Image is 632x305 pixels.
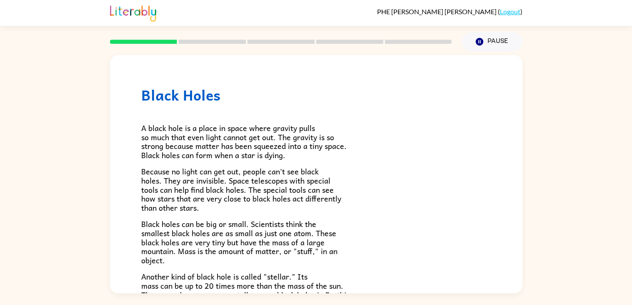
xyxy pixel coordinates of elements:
a: Logout [500,8,520,15]
div: ( ) [377,8,522,15]
span: Black holes can be big or small. Scientists think the smallest black holes are as small as just o... [141,218,337,266]
button: Pause [462,32,522,51]
span: PHE [PERSON_NAME] [PERSON_NAME] [377,8,498,15]
h1: Black Holes [141,86,491,103]
span: A black hole is a place in space where gravity pulls so much that even light cannot get out. The ... [141,122,347,161]
img: Literably [110,3,156,22]
span: Because no light can get out, people can't see black holes. They are invisible. Space telescopes ... [141,165,341,213]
